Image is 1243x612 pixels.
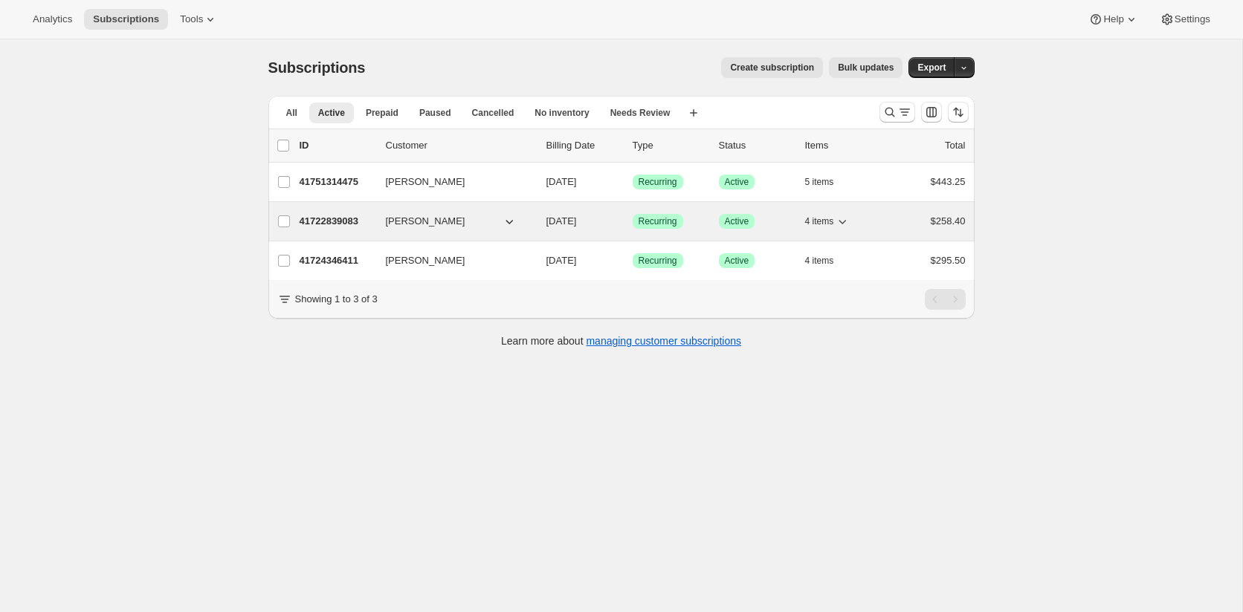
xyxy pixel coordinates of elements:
[295,292,378,307] p: Showing 1 to 3 of 3
[829,57,903,78] button: Bulk updates
[286,107,297,119] span: All
[300,175,374,189] p: 41751314475
[419,107,451,119] span: Paused
[386,138,535,153] p: Customer
[908,57,955,78] button: Export
[300,138,966,153] div: IDCustomerBilling DateTypeStatusItemsTotal
[639,255,677,267] span: Recurring
[535,107,589,119] span: No inventory
[84,9,168,30] button: Subscriptions
[386,253,465,268] span: [PERSON_NAME]
[610,107,671,119] span: Needs Review
[805,250,850,271] button: 4 items
[24,9,81,30] button: Analytics
[805,176,834,188] span: 5 items
[386,175,465,189] span: [PERSON_NAME]
[948,102,969,123] button: Sort the results
[180,13,203,25] span: Tools
[719,138,793,153] p: Status
[586,335,741,347] a: managing customer subscriptions
[931,215,966,227] span: $258.40
[546,255,577,266] span: [DATE]
[300,250,966,271] div: 41724346411[PERSON_NAME][DATE]SuccessRecurringSuccessActive4 items$295.50
[945,138,965,153] p: Total
[386,214,465,229] span: [PERSON_NAME]
[377,249,526,273] button: [PERSON_NAME]
[1151,9,1219,30] button: Settings
[925,289,966,310] nav: Pagination
[721,57,823,78] button: Create subscription
[805,255,834,267] span: 4 items
[917,62,946,74] span: Export
[300,138,374,153] p: ID
[268,59,366,76] span: Subscriptions
[725,176,749,188] span: Active
[931,176,966,187] span: $443.25
[472,107,514,119] span: Cancelled
[730,62,814,74] span: Create subscription
[546,176,577,187] span: [DATE]
[879,102,915,123] button: Search and filter results
[300,211,966,232] div: 41722839083[PERSON_NAME][DATE]SuccessRecurringSuccessActive4 items$258.40
[1103,13,1123,25] span: Help
[377,170,526,194] button: [PERSON_NAME]
[931,255,966,266] span: $295.50
[682,102,706,123] button: Create new view
[805,215,834,227] span: 4 items
[639,215,677,227] span: Recurring
[318,107,345,119] span: Active
[725,255,749,267] span: Active
[639,176,677,188] span: Recurring
[725,215,749,227] span: Active
[171,9,227,30] button: Tools
[300,172,966,192] div: 41751314475[PERSON_NAME][DATE]SuccessRecurringSuccessActive5 items$443.25
[838,62,894,74] span: Bulk updates
[300,253,374,268] p: 41724346411
[300,214,374,229] p: 41722839083
[633,138,707,153] div: Type
[805,172,850,192] button: 5 items
[366,107,398,119] span: Prepaid
[546,138,621,153] p: Billing Date
[377,209,526,233] button: [PERSON_NAME]
[1079,9,1147,30] button: Help
[805,211,850,232] button: 4 items
[805,138,879,153] div: Items
[1175,13,1210,25] span: Settings
[921,102,942,123] button: Customize table column order and visibility
[93,13,159,25] span: Subscriptions
[33,13,72,25] span: Analytics
[546,215,577,227] span: [DATE]
[501,333,741,348] p: Learn more about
